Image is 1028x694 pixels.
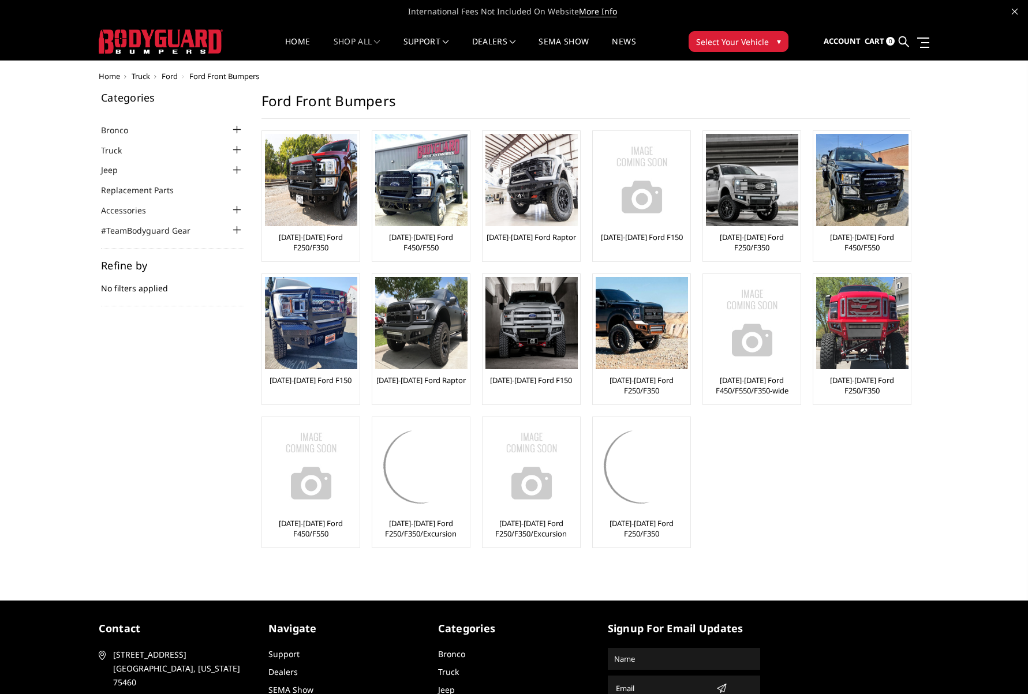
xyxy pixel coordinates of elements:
[612,37,636,60] a: News
[485,420,577,512] a: No Image
[265,420,357,512] img: No Image
[865,36,884,46] span: Cart
[706,232,798,253] a: [DATE]-[DATE] Ford F250/F350
[696,36,769,48] span: Select Your Vehicle
[689,31,788,52] button: Select Your Vehicle
[101,124,143,136] a: Bronco
[865,26,895,57] a: Cart 0
[265,232,357,253] a: [DATE]-[DATE] Ford F250/F350
[99,29,223,54] img: BODYGUARD BUMPERS
[285,37,310,60] a: Home
[101,260,244,271] h5: Refine by
[472,37,516,60] a: Dealers
[113,648,247,689] span: [STREET_ADDRESS] [GEOGRAPHIC_DATA], [US_STATE] 75460
[610,650,758,668] input: Name
[132,71,150,81] a: Truck
[485,420,578,512] img: No Image
[189,71,259,81] span: Ford Front Bumpers
[438,648,465,659] a: Bronco
[706,277,798,369] img: No Image
[334,37,380,60] a: shop all
[539,37,589,60] a: SEMA Show
[376,375,466,385] a: [DATE]-[DATE] Ford Raptor
[608,621,760,636] h5: signup for email updates
[816,232,908,253] a: [DATE]-[DATE] Ford F450/F550
[268,621,421,636] h5: Navigate
[375,232,467,253] a: [DATE]-[DATE] Ford F450/F550
[268,666,298,677] a: Dealers
[487,232,576,242] a: [DATE]-[DATE] Ford Raptor
[101,184,188,196] a: Replacement Parts
[270,375,352,385] a: [DATE]-[DATE] Ford F150
[101,204,160,216] a: Accessories
[886,37,895,46] span: 0
[596,134,688,226] img: No Image
[99,71,120,81] a: Home
[438,621,590,636] h5: Categories
[579,6,617,17] a: More Info
[485,518,577,539] a: [DATE]-[DATE] Ford F250/F350/Excursion
[101,144,136,156] a: Truck
[596,375,687,396] a: [DATE]-[DATE] Ford F250/F350
[162,71,178,81] a: Ford
[824,26,861,57] a: Account
[261,92,910,119] h1: Ford Front Bumpers
[99,621,251,636] h5: contact
[268,648,300,659] a: Support
[101,92,244,103] h5: Categories
[101,224,205,237] a: #TeamBodyguard Gear
[375,518,467,539] a: [DATE]-[DATE] Ford F250/F350/Excursion
[596,134,687,226] a: No Image
[777,35,781,47] span: ▾
[265,518,357,539] a: [DATE]-[DATE] Ford F450/F550
[101,260,244,306] div: No filters applied
[824,36,861,46] span: Account
[596,518,687,539] a: [DATE]-[DATE] Ford F250/F350
[438,666,459,677] a: Truck
[403,37,449,60] a: Support
[816,375,908,396] a: [DATE]-[DATE] Ford F250/F350
[490,375,572,385] a: [DATE]-[DATE] Ford F150
[101,164,132,176] a: Jeep
[706,375,798,396] a: [DATE]-[DATE] Ford F450/F550/F350-wide
[601,232,683,242] a: [DATE]-[DATE] Ford F150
